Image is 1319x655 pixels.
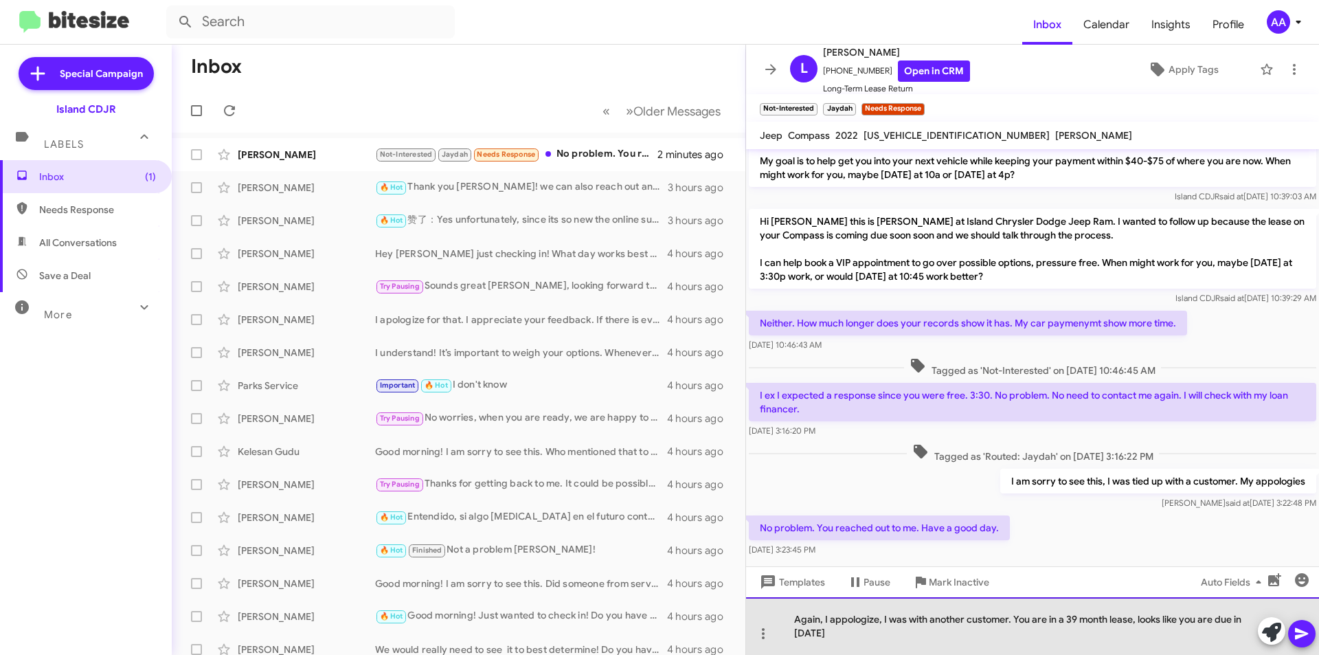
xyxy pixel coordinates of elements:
span: Needs Response [477,150,535,159]
span: Jeep [760,129,782,142]
button: Auto Fields [1190,570,1278,595]
span: 🔥 Hot [380,216,403,225]
button: Templates [746,570,836,595]
span: 🔥 Hot [380,183,403,192]
span: Auto Fields [1201,570,1267,595]
span: Long-Term Lease Return [823,82,970,96]
div: Thanks for getting back to me. It could be possible that we can get you out early. We can set up ... [375,476,667,492]
small: Jaydah [823,103,855,115]
span: 🔥 Hot [380,612,403,621]
span: Try Pausing [380,414,420,423]
a: Insights [1140,5,1202,45]
span: Save a Deal [39,269,91,282]
span: said at [1226,498,1250,508]
div: 4 hours ago [667,247,734,260]
small: Needs Response [861,103,925,115]
span: Templates [757,570,825,595]
span: All Conversations [39,236,117,249]
div: 4 hours ago [667,379,734,392]
p: I am sorry to see this, I was tied up with a customer. My appologies [1000,469,1316,493]
span: Apply Tags [1169,57,1219,82]
button: Next [618,97,729,125]
button: Previous [594,97,618,125]
span: Special Campaign [60,67,143,80]
div: Hey [PERSON_NAME] just checking in! What day works best for you to stop by and have an informatio... [375,247,667,260]
a: Inbox [1022,5,1072,45]
p: No problem. You reached out to me. Have a good day. [749,515,1010,540]
div: [PERSON_NAME] [238,478,375,491]
span: 🔥 Hot [425,381,448,390]
span: L [800,58,808,80]
div: Island CDJR [56,102,116,116]
div: Again, I appologize, I was with another customer. You are in a 39 month lease, looks like you are... [746,597,1319,655]
div: [PERSON_NAME] [238,214,375,227]
div: 4 hours ago [667,412,734,425]
nav: Page navigation example [595,97,729,125]
span: said at [1219,191,1243,201]
span: Inbox [39,170,156,184]
span: Tagged as 'Routed: Jaydah' on [DATE] 3:16:22 PM [907,443,1159,463]
span: [DATE] 3:23:45 PM [749,544,815,555]
div: No problem. You reached out to me. Have a good day. [375,146,657,162]
span: [PHONE_NUMBER] [823,60,970,82]
span: [PERSON_NAME] [823,44,970,60]
small: Not-Interested [760,103,818,115]
span: [PERSON_NAME] [1055,129,1132,142]
div: [PERSON_NAME] [238,313,375,326]
div: Good morning! I am sorry to see this. Did someone from service reach out? [375,577,667,590]
span: [DATE] 10:46:43 AM [749,340,822,350]
div: [PERSON_NAME] [238,511,375,524]
span: Island CDJR [DATE] 10:39:03 AM [1175,191,1316,201]
span: [PERSON_NAME] [DATE] 3:22:48 PM [1162,498,1316,508]
div: Good morning! Just wanted to check in! Do you have some time [DATE] or [DATE] to stop in so we ca... [375,608,667,624]
div: 3 hours ago [668,181,734,195]
div: [PERSON_NAME] [238,247,375,260]
span: « [602,102,610,120]
a: Special Campaign [19,57,154,90]
span: Older Messages [633,104,721,119]
div: 4 hours ago [667,577,734,590]
div: AA [1267,10,1290,34]
span: Pause [864,570,890,595]
h1: Inbox [191,56,242,78]
div: 4 hours ago [667,511,734,524]
div: 4 hours ago [667,445,734,458]
div: [PERSON_NAME] [238,346,375,359]
div: 3 hours ago [668,214,734,227]
span: Important [380,381,416,390]
span: Not-Interested [380,150,433,159]
a: Profile [1202,5,1255,45]
p: Neither. How much longer does your records show it has. My car paymenymt show more time. [749,311,1187,335]
button: Mark Inactive [901,570,1000,595]
div: 赞了：Yes unfortunately, since its so new the online survey might not register any value yet. Let me... [375,212,668,228]
span: Finished [412,546,442,555]
span: said at [1220,293,1244,303]
span: » [626,102,633,120]
span: Try Pausing [380,480,420,489]
div: [PERSON_NAME] [238,148,375,162]
div: I don't know [375,377,667,393]
span: More [44,309,72,321]
button: Apply Tags [1112,57,1253,82]
div: [PERSON_NAME] [238,577,375,590]
span: 🔥 Hot [380,513,403,522]
div: [PERSON_NAME] [238,544,375,557]
div: 4 hours ago [667,544,734,557]
div: No worries, when you are ready, we are happy to help! [375,410,667,426]
span: Island CDJR [DATE] 10:39:29 AM [1175,293,1316,303]
span: [DATE] 3:16:20 PM [749,425,815,436]
span: Try Pausing [380,282,420,291]
div: Kelesan Gudu [238,445,375,458]
div: Not a problem [PERSON_NAME]! [375,542,667,558]
a: Open in CRM [898,60,970,82]
a: Calendar [1072,5,1140,45]
span: Jaydah [442,150,468,159]
span: Needs Response [39,203,156,217]
div: I apologize for that. I appreciate your feedback. If there is every anything we can do to earn yo... [375,313,667,326]
span: Labels [44,138,84,151]
input: Search [166,5,455,38]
